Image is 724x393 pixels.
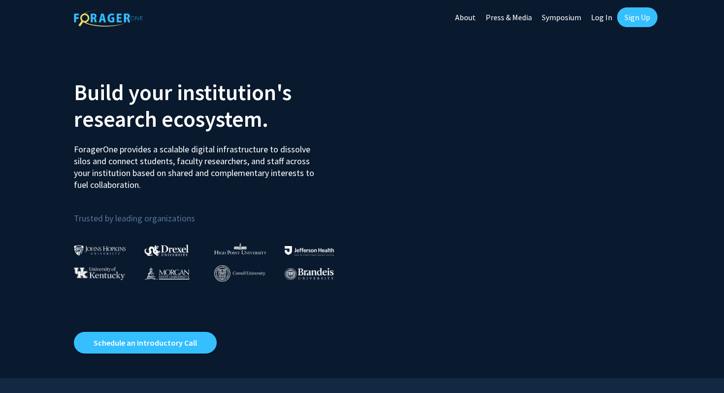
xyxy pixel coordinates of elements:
[74,267,125,280] img: University of Kentucky
[285,268,334,280] img: Brandeis University
[214,265,265,282] img: Cornell University
[74,332,217,354] a: Opens in a new tab
[214,243,266,254] img: High Point University
[74,9,143,27] img: ForagerOne Logo
[74,199,355,226] p: Trusted by leading organizations
[74,79,355,132] h2: Build your institution's research ecosystem.
[144,267,190,280] img: Morgan State University
[285,246,334,255] img: Thomas Jefferson University
[74,136,321,191] p: ForagerOne provides a scalable digital infrastructure to dissolve silos and connect students, fac...
[144,245,189,256] img: Drexel University
[74,245,126,255] img: Johns Hopkins University
[617,7,658,27] a: Sign Up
